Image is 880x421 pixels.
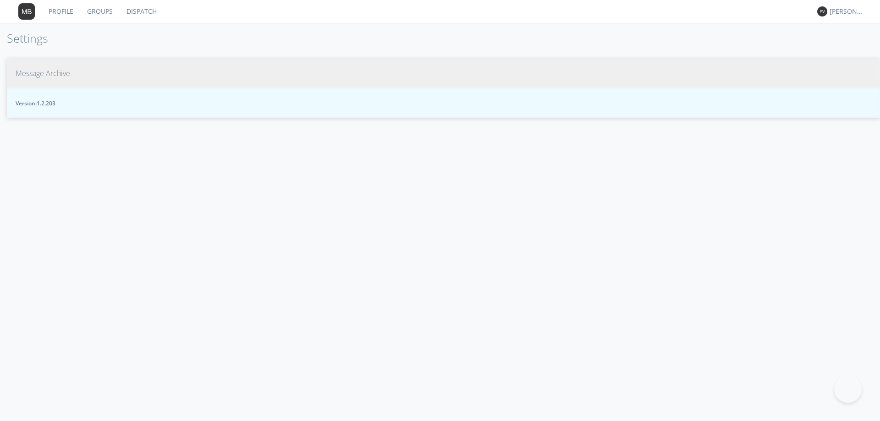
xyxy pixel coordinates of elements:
[830,7,864,16] div: [PERSON_NAME] *
[16,99,871,107] span: Version: 1.2.203
[7,88,880,118] button: Version:1.2.203
[834,375,862,403] iframe: Toggle Customer Support
[817,6,827,16] img: 373638.png
[18,3,35,20] img: 373638.png
[16,68,70,79] span: Message Archive
[7,59,880,88] button: Message Archive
